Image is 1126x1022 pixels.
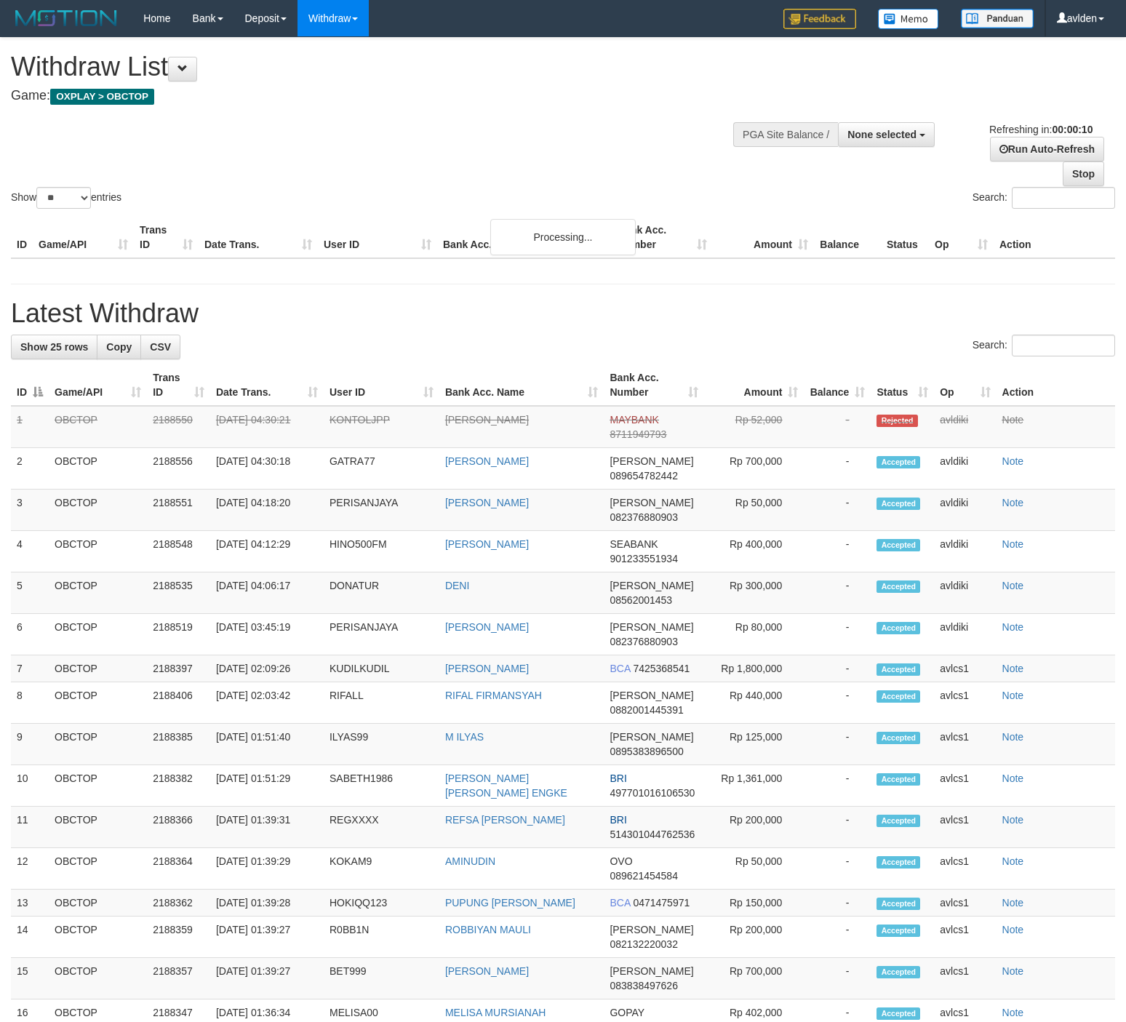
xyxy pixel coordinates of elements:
[604,364,704,406] th: Bank Acc. Number: activate to sort column ascending
[445,773,567,799] a: [PERSON_NAME] [PERSON_NAME] ENGKE
[210,406,324,448] td: [DATE] 04:30:21
[804,958,871,999] td: -
[210,807,324,848] td: [DATE] 01:39:31
[704,917,804,958] td: Rp 200,000
[49,682,147,724] td: OBCTOP
[11,958,49,999] td: 15
[973,187,1115,209] label: Search:
[610,787,695,799] span: Copy 497701016106530 to clipboard
[147,572,210,614] td: 2188535
[445,814,565,826] a: REFSA [PERSON_NAME]
[106,341,132,353] span: Copy
[210,958,324,999] td: [DATE] 01:39:27
[610,704,683,716] span: Copy 0882001445391 to clipboard
[147,958,210,999] td: 2188357
[11,917,49,958] td: 14
[704,807,804,848] td: Rp 200,000
[783,9,856,29] img: Feedback.jpg
[1002,814,1024,826] a: Note
[210,614,324,655] td: [DATE] 03:45:19
[1002,414,1024,426] a: Note
[210,917,324,958] td: [DATE] 01:39:27
[610,538,658,550] span: SEABANK
[934,364,996,406] th: Op: activate to sort column ascending
[11,890,49,917] td: 13
[147,614,210,655] td: 2188519
[804,890,871,917] td: -
[704,765,804,807] td: Rp 1,361,000
[934,655,996,682] td: avlcs1
[49,724,147,765] td: OBCTOP
[877,663,920,676] span: Accepted
[610,746,683,757] span: Copy 0895383896500 to clipboard
[49,958,147,999] td: OBCTOP
[610,470,677,482] span: Copy 089654782442 to clipboard
[934,490,996,531] td: avldiki
[961,9,1034,28] img: panduan.png
[704,364,804,406] th: Amount: activate to sort column ascending
[877,856,920,869] span: Accepted
[445,690,542,701] a: RIFAL FIRMANSYAH
[997,364,1115,406] th: Action
[934,958,996,999] td: avlcs1
[610,773,626,784] span: BRI
[20,341,88,353] span: Show 25 rows
[210,448,324,490] td: [DATE] 04:30:18
[210,724,324,765] td: [DATE] 01:51:40
[1002,773,1024,784] a: Note
[1002,538,1024,550] a: Note
[847,129,917,140] span: None selected
[1002,965,1024,977] a: Note
[934,765,996,807] td: avlcs1
[324,890,439,917] td: HOKIQQ123
[11,89,736,103] h4: Game:
[934,807,996,848] td: avlcs1
[445,580,469,591] a: DENI
[1002,731,1024,743] a: Note
[877,815,920,827] span: Accepted
[704,490,804,531] td: Rp 50,000
[610,814,626,826] span: BRI
[1002,455,1024,467] a: Note
[445,924,531,935] a: ROBBIYAN MAULI
[147,807,210,848] td: 2188366
[804,724,871,765] td: -
[934,724,996,765] td: avlcs1
[610,938,677,950] span: Copy 082132220032 to clipboard
[610,870,677,882] span: Copy 089621454584 to clipboard
[210,490,324,531] td: [DATE] 04:18:20
[934,890,996,917] td: avlcs1
[934,572,996,614] td: avldiki
[49,490,147,531] td: OBCTOP
[11,490,49,531] td: 3
[49,765,147,807] td: OBCTOP
[324,448,439,490] td: GATRA77
[612,217,713,258] th: Bank Acc. Number
[877,498,920,510] span: Accepted
[147,364,210,406] th: Trans ID: activate to sort column ascending
[11,406,49,448] td: 1
[1012,335,1115,356] input: Search:
[704,448,804,490] td: Rp 700,000
[210,364,324,406] th: Date Trans.: activate to sort column ascending
[1002,497,1024,508] a: Note
[877,898,920,910] span: Accepted
[445,855,495,867] a: AMINUDIN
[324,490,439,531] td: PERISANJAYA
[704,724,804,765] td: Rp 125,000
[11,682,49,724] td: 8
[804,848,871,890] td: -
[704,531,804,572] td: Rp 400,000
[1012,187,1115,209] input: Search:
[490,219,636,255] div: Processing...
[210,890,324,917] td: [DATE] 01:39:28
[877,580,920,593] span: Accepted
[610,980,677,991] span: Copy 083838497626 to clipboard
[877,539,920,551] span: Accepted
[199,217,318,258] th: Date Trans.
[11,217,33,258] th: ID
[877,456,920,468] span: Accepted
[49,655,147,682] td: OBCTOP
[147,655,210,682] td: 2188397
[445,497,529,508] a: [PERSON_NAME]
